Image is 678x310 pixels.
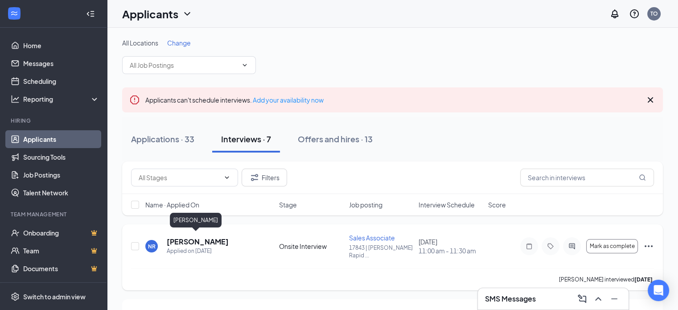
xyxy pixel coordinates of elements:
[520,169,654,186] input: Search in interviews
[253,96,324,104] a: Add your availability now
[607,292,621,306] button: Minimize
[279,200,297,209] span: Stage
[223,174,230,181] svg: ChevronDown
[221,133,271,145] div: Interviews · 7
[148,243,156,250] div: NR
[10,9,19,18] svg: WorkstreamLogo
[419,246,483,255] span: 11:00 am - 11:30 am
[23,184,99,202] a: Talent Network
[23,166,99,184] a: Job Postings
[242,169,287,186] button: Filter Filters
[167,237,229,247] h5: [PERSON_NAME]
[589,243,634,249] span: Mark as complete
[139,173,220,182] input: All Stages
[567,243,577,250] svg: ActiveChat
[545,243,556,250] svg: Tag
[23,242,99,260] a: TeamCrown
[170,213,222,227] div: [PERSON_NAME]
[419,237,483,255] div: [DATE]
[23,260,99,277] a: DocumentsCrown
[591,292,605,306] button: ChevronUp
[145,200,199,209] span: Name · Applied On
[167,247,229,256] div: Applied on [DATE]
[349,200,382,209] span: Job posting
[279,242,343,251] div: Onsite Interview
[648,280,669,301] div: Open Intercom Messenger
[23,277,99,295] a: SurveysCrown
[130,60,238,70] input: All Job Postings
[23,130,99,148] a: Applicants
[559,276,654,283] p: [PERSON_NAME] interviewed .
[419,200,475,209] span: Interview Schedule
[629,8,640,19] svg: QuestionInfo
[122,39,158,47] span: All Locations
[577,293,588,304] svg: ComposeMessage
[485,294,536,304] h3: SMS Messages
[488,200,506,209] span: Score
[575,292,589,306] button: ComposeMessage
[349,234,395,242] span: Sales Associate
[645,95,656,105] svg: Cross
[23,95,100,103] div: Reporting
[639,174,646,181] svg: MagnifyingGlass
[167,39,191,47] span: Change
[643,241,654,252] svg: Ellipses
[86,9,95,18] svg: Collapse
[11,117,98,124] div: Hiring
[145,96,324,104] span: Applicants can't schedule interviews.
[11,95,20,103] svg: Analysis
[23,37,99,54] a: Home
[23,224,99,242] a: OnboardingCrown
[349,244,413,259] p: 17843 | [PERSON_NAME] Rapid ...
[586,239,638,253] button: Mark as complete
[131,133,194,145] div: Applications · 33
[524,243,534,250] svg: Note
[23,72,99,90] a: Scheduling
[241,62,248,69] svg: ChevronDown
[129,95,140,105] svg: Error
[11,211,98,218] div: Team Management
[23,292,86,301] div: Switch to admin view
[609,8,620,19] svg: Notifications
[122,6,178,21] h1: Applicants
[23,54,99,72] a: Messages
[593,293,604,304] svg: ChevronUp
[634,276,653,283] b: [DATE]
[182,8,193,19] svg: ChevronDown
[609,293,620,304] svg: Minimize
[23,148,99,166] a: Sourcing Tools
[11,292,20,301] svg: Settings
[249,172,260,183] svg: Filter
[298,133,373,145] div: Offers and hires · 13
[650,10,658,17] div: TO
